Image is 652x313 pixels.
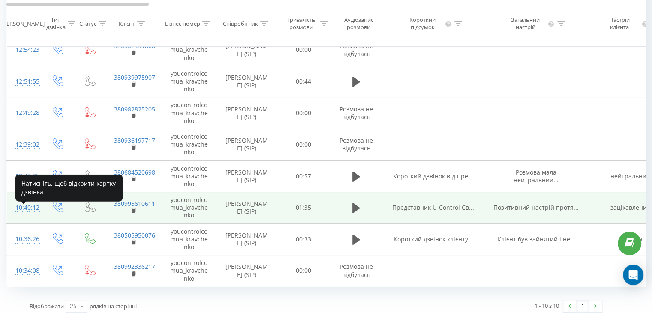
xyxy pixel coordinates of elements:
td: youcontrolcomua_kravchenko [161,255,217,287]
div: Загальний настрій [505,16,546,31]
td: 00:44 [277,66,331,97]
td: [PERSON_NAME] (SIP) [217,66,277,97]
span: Представник U-Control Св... [392,203,474,211]
div: Тривалість розмови [284,16,318,31]
div: Аудіозапис розмови [338,16,379,31]
td: [PERSON_NAME] (SIP) [217,160,277,192]
td: youcontrolcomua_kravchenko [161,223,217,255]
div: Співробітник [223,20,258,27]
span: Позитивний настрій протя... [493,203,579,211]
a: 380982825205 [114,105,155,113]
div: Клієнт [119,20,135,27]
td: 00:00 [277,34,331,66]
td: youcontrolcomua_kravchenko [161,192,217,224]
div: 12:51:55 [15,73,33,90]
td: 00:00 [277,97,331,129]
span: рядків на сторінці [90,302,137,310]
td: [PERSON_NAME] (SIP) [217,192,277,224]
div: 12:49:28 [15,105,33,121]
div: 10:42:25 [15,168,33,184]
span: Розмова не відбулась [340,105,373,121]
td: [PERSON_NAME] (SIP) [217,255,277,287]
span: Короткий дзвінок клієнту... [394,235,473,243]
td: 00:57 [277,160,331,192]
div: 12:54:23 [15,42,33,58]
a: 380995610611 [114,199,155,208]
a: 380936197717 [114,136,155,144]
td: 00:00 [277,255,331,287]
div: 10:36:26 [15,231,33,247]
td: youcontrolcomua_kravchenko [161,66,217,97]
td: youcontrolcomua_kravchenko [161,97,217,129]
div: Натисніть, щоб відкрити картку дзвінка [15,174,123,201]
td: youcontrolcomua_kravchenko [161,129,217,160]
div: Короткий підсумок [402,16,443,31]
a: 380684520698 [114,168,155,176]
div: 10:40:12 [15,199,33,216]
td: youcontrolcomua_kravchenko [161,34,217,66]
span: Розмова не відбулась [340,136,373,152]
td: 00:00 [277,129,331,160]
div: Тип дзвінка [46,16,66,31]
div: Open Intercom Messenger [623,265,643,285]
div: 25 [70,302,77,310]
div: Бізнес номер [165,20,200,27]
div: Статус [79,20,96,27]
span: Розмова не відбулась [340,262,373,278]
td: 01:35 [277,192,331,224]
div: 1 - 10 з 10 [535,301,559,310]
span: Відображати [30,302,64,310]
td: 00:33 [277,223,331,255]
div: 12:39:02 [15,136,33,153]
span: Короткий дзвінок від пре... [393,172,473,180]
td: [PERSON_NAME] (SIP) [217,223,277,255]
span: Розмова не відбулась [340,42,373,57]
span: Розмова мала нейтральний... [514,168,559,184]
a: 380939975907 [114,73,155,81]
div: Настрій клієнта [599,16,639,31]
td: [PERSON_NAME] (SIP) [217,129,277,160]
td: youcontrolcomua_kravchenko [161,160,217,192]
div: 10:34:08 [15,262,33,279]
div: [PERSON_NAME] [1,20,45,27]
td: [PERSON_NAME] (SIP) [217,34,277,66]
a: 380992336217 [114,262,155,271]
a: 1 [576,300,589,312]
a: 380505950076 [114,231,155,239]
td: [PERSON_NAME] (SIP) [217,97,277,129]
span: Клієнт був зайнятий і не... [497,235,575,243]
